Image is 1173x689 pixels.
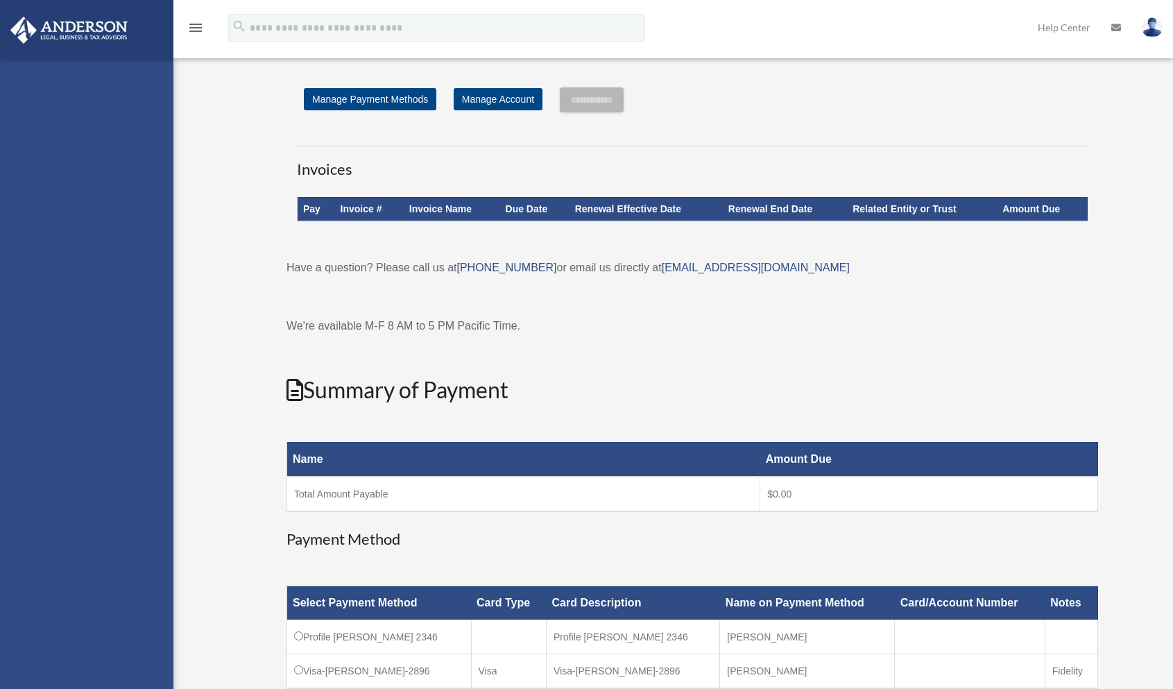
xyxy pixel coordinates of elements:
th: Select Payment Method [287,586,472,620]
td: $0.00 [760,477,1098,511]
td: Total Amount Payable [287,477,760,511]
th: Name [287,442,760,477]
th: Renewal End Date [723,197,847,221]
td: [PERSON_NAME] [720,654,895,689]
th: Name on Payment Method [720,586,895,620]
th: Card Description [546,586,719,620]
img: Anderson Advisors Platinum Portal [6,17,132,44]
td: Visa [471,654,546,689]
td: Visa-[PERSON_NAME]-2896 [546,654,719,689]
h3: Payment Method [286,529,1098,550]
th: Card/Account Number [895,586,1045,620]
a: [EMAIL_ADDRESS][DOMAIN_NAME] [662,262,850,273]
th: Amount Due [997,197,1087,221]
a: Manage Account [454,88,542,110]
th: Notes [1045,586,1097,620]
i: menu [187,19,204,36]
td: Fidelity [1045,654,1097,689]
th: Invoice Name [404,197,500,221]
td: [PERSON_NAME] [720,620,895,654]
a: [PHONE_NUMBER] [456,262,556,273]
th: Due Date [500,197,570,221]
th: Amount Due [760,442,1098,477]
a: menu [187,24,204,36]
th: Renewal Effective Date [570,197,723,221]
img: User Pic [1142,17,1163,37]
a: Manage Payment Methods [304,88,436,110]
h3: Invoices [297,146,1088,180]
h2: Summary of Payment [286,375,1098,406]
th: Card Type [471,586,546,620]
p: We're available M-F 8 AM to 5 PM Pacific Time. [286,316,1098,336]
i: search [232,19,247,34]
td: Profile [PERSON_NAME] 2346 [546,620,719,654]
td: Profile [PERSON_NAME] 2346 [287,620,472,654]
td: Visa-[PERSON_NAME]-2896 [287,654,472,689]
th: Invoice # [335,197,404,221]
th: Pay [298,197,335,221]
th: Related Entity or Trust [847,197,997,221]
p: Have a question? Please call us at or email us directly at [286,258,1098,278]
